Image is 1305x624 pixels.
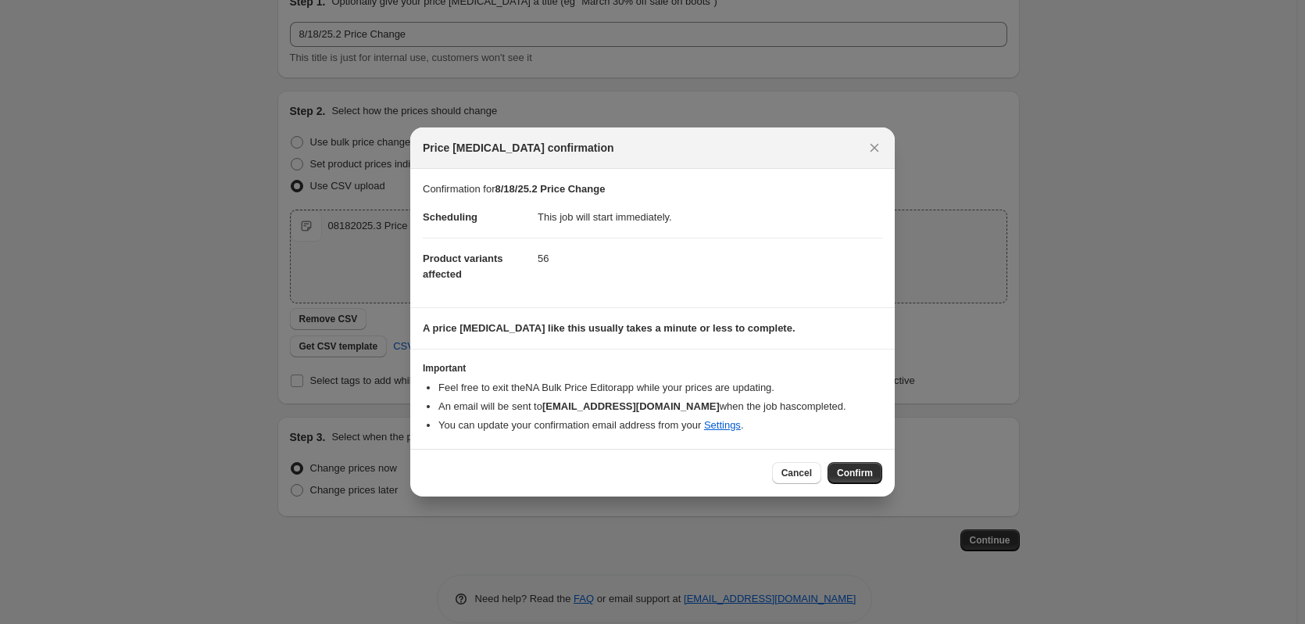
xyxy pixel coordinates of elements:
a: Settings [704,419,741,431]
button: Cancel [772,462,821,484]
span: Price [MEDICAL_DATA] confirmation [423,140,614,156]
span: Cancel [781,467,812,479]
b: 8/18/25.2 Price Change [495,183,605,195]
dd: 56 [538,238,882,279]
button: Close [863,137,885,159]
li: Feel free to exit the NA Bulk Price Editor app while your prices are updating. [438,380,882,396]
b: A price [MEDICAL_DATA] like this usually takes a minute or less to complete. [423,322,796,334]
dd: This job will start immediately. [538,197,882,238]
li: An email will be sent to when the job has completed . [438,399,882,414]
span: Scheduling [423,211,477,223]
button: Confirm [828,462,882,484]
li: You can update your confirmation email address from your . [438,418,882,433]
h3: Important [423,362,882,375]
b: [EMAIL_ADDRESS][DOMAIN_NAME] [542,400,720,412]
span: Confirm [837,467,873,479]
p: Confirmation for [423,181,882,197]
span: Product variants affected [423,253,503,280]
